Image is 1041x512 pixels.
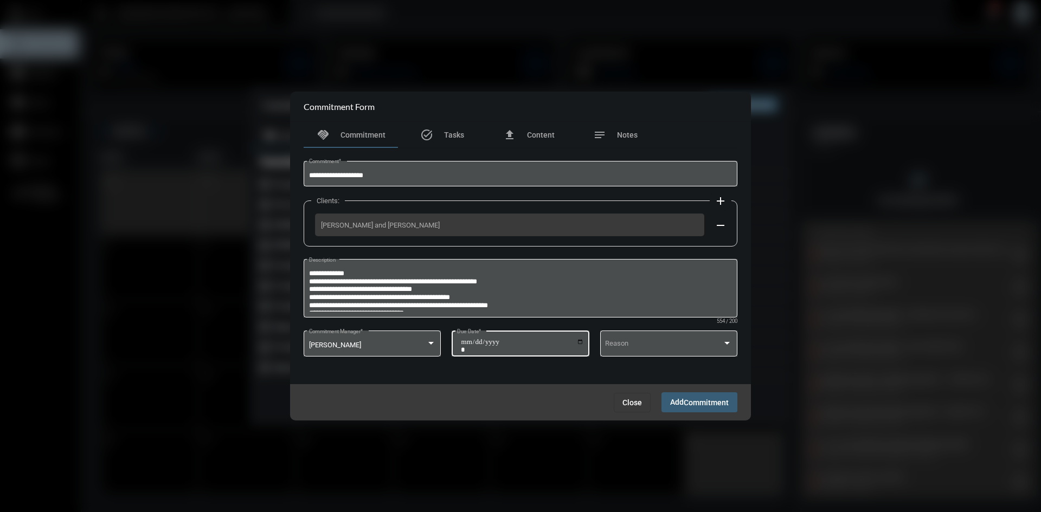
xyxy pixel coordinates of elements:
[527,131,555,139] span: Content
[444,131,464,139] span: Tasks
[670,398,729,406] span: Add
[321,221,698,229] span: [PERSON_NAME] and [PERSON_NAME]
[614,393,651,412] button: Close
[420,128,433,141] mat-icon: task_alt
[661,392,737,412] button: AddCommitment
[311,197,345,205] label: Clients:
[593,128,606,141] mat-icon: notes
[717,319,737,325] mat-hint: 554 / 200
[340,131,385,139] span: Commitment
[309,341,361,349] span: [PERSON_NAME]
[622,398,642,407] span: Close
[317,128,330,141] mat-icon: handshake
[304,101,375,112] h2: Commitment Form
[503,128,516,141] mat-icon: file_upload
[714,219,727,232] mat-icon: remove
[684,398,729,407] span: Commitment
[617,131,638,139] span: Notes
[714,195,727,208] mat-icon: add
